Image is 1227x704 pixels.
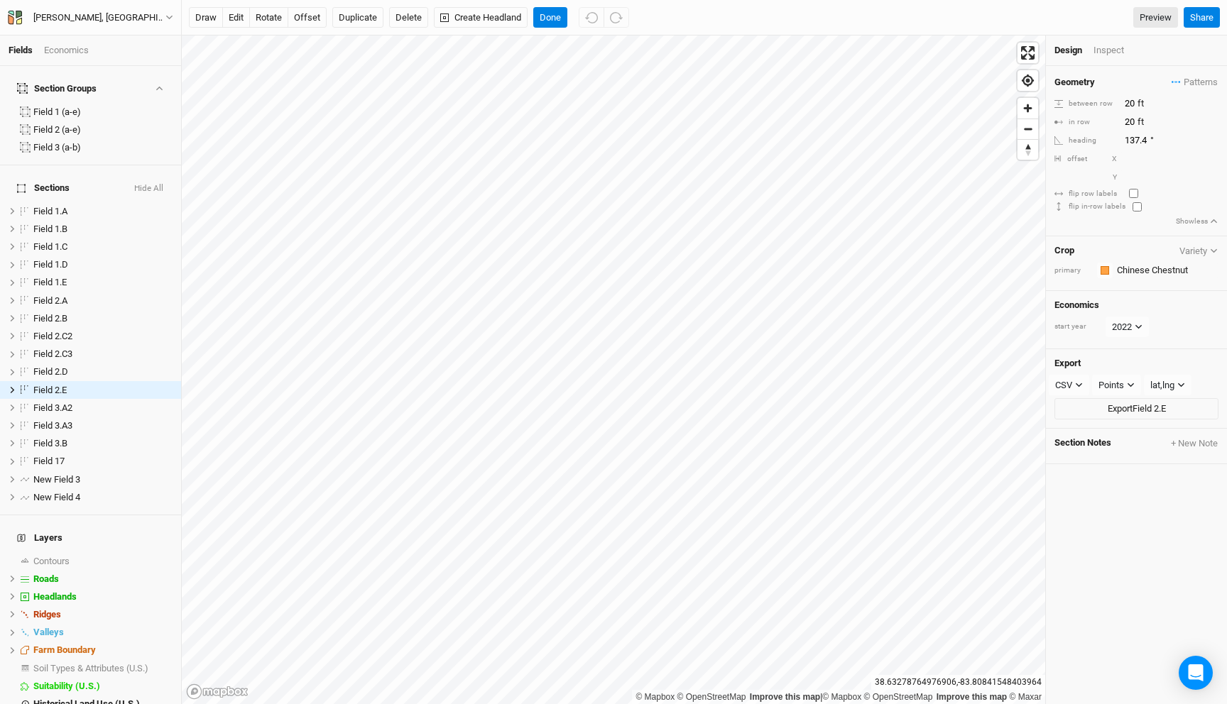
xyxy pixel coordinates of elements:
button: edit [222,7,250,28]
button: draw [189,7,223,28]
div: Section Groups [17,83,97,94]
div: Field 3.B [33,438,173,449]
div: Roads [33,573,173,585]
div: Ridges [33,609,173,620]
span: Suitability (U.S.) [33,681,100,691]
button: Delete [389,7,428,28]
span: Contours [33,556,70,566]
span: New Field 4 [33,492,80,502]
button: 2022 [1106,317,1149,338]
button: Zoom out [1018,119,1038,139]
div: New Field 3 [33,474,173,485]
h4: Economics [1054,299,1218,311]
div: Field 17 [33,456,173,467]
div: Field 2.A [33,295,173,307]
h4: Layers [9,524,173,552]
div: CSV [1055,378,1072,392]
div: Field 1.E [33,277,173,288]
canvas: Map [182,35,1045,704]
span: Field 2.E [33,385,67,395]
button: Enter fullscreen [1018,43,1038,63]
div: Design [1054,44,1082,57]
div: K.Hill, KY - Spring '22 - Original [33,11,165,25]
div: start year [1054,321,1104,332]
div: Field 2 (a-e) [33,124,173,136]
a: Mapbox [822,692,861,702]
div: Field 1.D [33,259,173,270]
div: heading [1054,136,1117,146]
a: Fields [9,45,33,55]
button: rotate [249,7,288,28]
span: Soil Types & Attributes (U.S.) [33,663,148,673]
div: flip in-row labels [1054,202,1125,212]
h4: Crop [1054,245,1074,256]
span: Valleys [33,627,64,637]
div: in row [1054,117,1117,128]
a: OpenStreetMap [864,692,933,702]
button: Patterns [1171,75,1218,90]
div: Field 3.A2 [33,402,173,414]
a: Maxar [1009,692,1042,702]
div: Soil Types & Attributes (U.S.) [33,663,173,674]
span: Field 2.B [33,313,67,324]
button: Share [1184,7,1220,28]
div: | [636,690,1042,704]
span: Roads [33,573,59,584]
span: Reset bearing to north [1018,140,1038,160]
span: Field 1.E [33,277,67,287]
div: New Field 4 [33,492,173,503]
div: Field 1.B [33,224,173,235]
div: Field 2.B [33,313,173,324]
span: Field 1.B [33,224,67,234]
div: Inspect [1094,44,1144,57]
div: Field 3 (a-b) [33,142,173,153]
div: Field 1.A [33,206,173,217]
button: Find my location [1018,70,1038,91]
div: Field 2.C2 [33,331,173,342]
span: Patterns [1172,75,1218,89]
a: Mapbox [636,692,675,702]
button: Redo (^Z) [604,7,629,28]
button: ExportField 2.E [1054,398,1218,419]
span: Field 2.A [33,295,67,306]
button: Show section groups [153,84,165,93]
span: Field 3.A2 [33,402,72,413]
h4: Export [1054,358,1218,369]
button: Hide All [133,184,164,194]
span: Section Notes [1054,437,1111,450]
span: Field 2.C3 [33,348,72,359]
div: Suitability (U.S.) [33,681,173,692]
button: Points [1092,375,1141,396]
div: Field 1 (a-e) [33,106,173,118]
button: Zoom in [1018,98,1038,119]
span: Ridges [33,609,61,620]
div: lat,lng [1150,378,1174,392]
span: Field 2.C2 [33,331,72,341]
div: [PERSON_NAME], [GEOGRAPHIC_DATA] - Spring '22 - Original [33,11,165,25]
div: 38.63278764976906 , -83.80841548403964 [871,675,1045,690]
button: Reset bearing to north [1018,139,1038,160]
div: Farm Boundary [33,644,173,656]
div: primary [1054,265,1090,276]
a: Improve this map [937,692,1007,702]
span: Field 1.D [33,259,68,270]
button: offset [288,7,327,28]
span: Field 17 [33,456,65,466]
button: + New Note [1170,437,1218,450]
div: offset [1067,154,1087,165]
button: Showless [1175,215,1218,228]
button: CSV [1049,375,1089,396]
span: Headlands [33,591,77,602]
div: Field 2.C3 [33,348,173,360]
div: Field 1.C [33,241,173,253]
span: Field 1.A [33,206,67,216]
span: Field 3.B [33,438,67,449]
span: New Field 3 [33,474,80,485]
h4: Geometry [1054,77,1095,88]
span: Field 2.D [33,366,68,377]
